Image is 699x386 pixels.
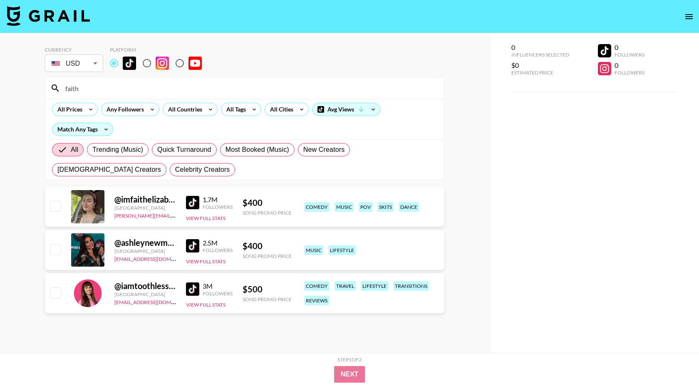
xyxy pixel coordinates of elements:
[335,281,356,291] div: travel
[265,103,295,116] div: All Cities
[615,69,644,76] div: Followers
[243,253,292,259] div: Song Promo Price
[114,211,238,219] a: [PERSON_NAME][EMAIL_ADDRESS][DOMAIN_NAME]
[114,248,176,254] div: [GEOGRAPHIC_DATA]
[312,103,380,116] div: Avg Views
[203,204,233,210] div: Followers
[186,258,226,265] button: View Full Stats
[123,57,136,70] img: TikTok
[110,47,208,53] div: Platform
[163,103,204,116] div: All Countries
[304,245,323,255] div: music
[399,202,419,212] div: dance
[243,210,292,216] div: Song Promo Price
[511,43,569,52] div: 0
[47,56,102,71] div: USD
[114,254,198,262] a: [EMAIL_ADDRESS][DOMAIN_NAME]
[114,194,176,205] div: @ imfaithelizabeth
[92,145,143,155] span: Trending (Music)
[377,202,394,212] div: skits
[243,284,292,294] div: $ 500
[186,239,199,252] img: TikTok
[334,366,365,383] button: Next
[328,245,356,255] div: lifestyle
[7,6,90,26] img: Grail Talent
[114,297,198,305] a: [EMAIL_ADDRESS][DOMAIN_NAME]
[52,103,84,116] div: All Prices
[335,202,354,212] div: music
[203,282,233,290] div: 3M
[337,356,362,363] div: Step 1 of 2
[45,47,103,53] div: Currency
[114,205,176,211] div: [GEOGRAPHIC_DATA]
[203,290,233,297] div: Followers
[114,281,176,291] div: @ iamtoothlessandruthless
[615,52,644,58] div: Followers
[657,344,689,376] iframe: Drift Widget Chat Controller
[114,238,176,248] div: @ ashleynewman
[175,165,230,175] span: Celebrity Creators
[511,52,569,58] div: Influencers Selected
[304,296,329,305] div: reviews
[52,123,113,136] div: Match Any Tags
[226,145,289,155] span: Most Booked (Music)
[303,145,345,155] span: New Creators
[102,103,146,116] div: Any Followers
[393,281,429,291] div: transitions
[71,145,78,155] span: All
[304,281,330,291] div: comedy
[156,57,169,70] img: Instagram
[361,281,388,291] div: lifestyle
[203,239,233,247] div: 2.5M
[511,69,569,76] div: Estimated Price
[57,165,161,175] span: [DEMOGRAPHIC_DATA] Creators
[304,202,330,212] div: comedy
[186,196,199,209] img: TikTok
[359,202,372,212] div: pov
[243,198,292,208] div: $ 400
[188,57,202,70] img: YouTube
[157,145,211,155] span: Quick Turnaround
[243,296,292,302] div: Song Promo Price
[615,61,644,69] div: 0
[681,8,697,25] button: open drawer
[203,247,233,253] div: Followers
[221,103,248,116] div: All Tags
[186,302,226,308] button: View Full Stats
[203,195,233,204] div: 1.7M
[511,61,569,69] div: $0
[186,282,199,296] img: TikTok
[243,241,292,251] div: $ 400
[615,43,644,52] div: 0
[186,215,226,221] button: View Full Stats
[114,291,176,297] div: [GEOGRAPHIC_DATA]
[60,82,439,95] input: Search by User Name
